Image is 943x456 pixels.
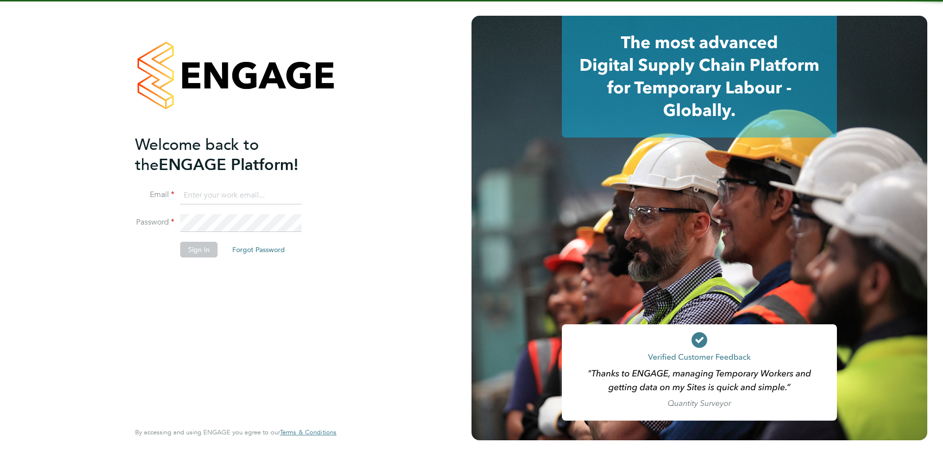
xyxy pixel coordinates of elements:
[180,187,302,204] input: Enter your work email...
[224,242,293,257] button: Forgot Password
[135,428,336,436] span: By accessing and using ENGAGE you agree to our
[135,135,327,175] h2: ENGAGE Platform!
[280,428,336,436] a: Terms & Conditions
[135,135,259,174] span: Welcome back to the
[135,217,174,228] label: Password
[180,242,218,257] button: Sign In
[135,190,174,200] label: Email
